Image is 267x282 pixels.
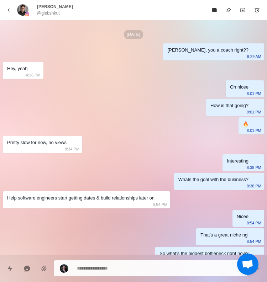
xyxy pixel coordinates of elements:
[237,254,258,275] div: Open chat
[25,12,29,16] img: picture
[3,4,14,16] button: back
[153,201,167,208] p: 8:54 PM
[230,83,248,91] div: Oh nicee
[247,108,261,116] p: 8:01 PM
[178,176,248,183] div: Whats the goal with the business?
[37,4,73,10] p: [PERSON_NAME]
[167,46,248,54] div: [PERSON_NAME], you a coach right??
[60,264,68,273] img: picture
[17,4,28,16] img: picture
[247,164,261,171] p: 8:38 PM
[250,3,264,17] button: Add reminder
[247,182,261,190] p: 8:38 PM
[7,139,67,147] div: Pretty slow for now, no views
[207,3,221,17] button: Mark as read
[247,219,261,227] p: 8:54 PM
[210,102,248,110] div: How is that going?
[237,213,248,220] div: Nicee
[227,157,248,165] div: Interesting
[7,194,155,202] div: Help software engineers start getting dates & build relationships later on
[159,250,248,257] div: So what's the biggest bottleneck right now?
[124,30,143,39] p: [DATE]
[243,120,248,128] div: 🔥
[247,53,261,60] p: 8:29 AM
[65,145,79,153] p: 8:34 PM
[20,261,34,276] button: Reply with AI
[236,3,250,17] button: Archive
[7,65,28,73] div: Hey, yeah
[247,90,261,97] p: 8:01 PM
[3,261,17,276] button: Quick replies
[247,238,261,245] p: 8:54 PM
[37,261,51,276] button: Add media
[26,71,41,79] p: 4:38 PM
[37,10,60,16] p: @glebshkut
[247,127,261,134] p: 8:01 PM
[221,3,236,17] button: Pin
[200,231,248,239] div: That's a great niche ngl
